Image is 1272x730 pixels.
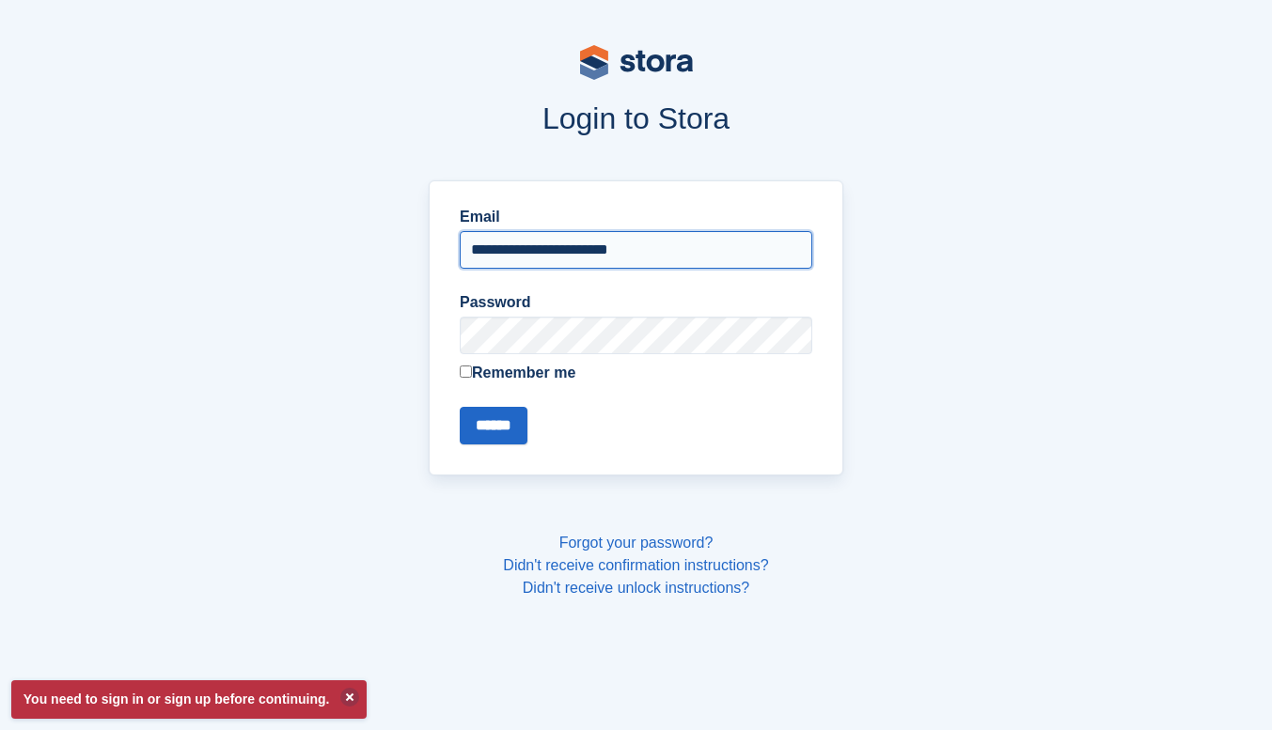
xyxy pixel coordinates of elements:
img: stora-logo-53a41332b3708ae10de48c4981b4e9114cc0af31d8433b30ea865607fb682f29.svg [580,45,693,80]
label: Email [460,206,812,228]
label: Password [460,291,812,314]
p: You need to sign in or sign up before continuing. [11,680,367,719]
a: Didn't receive confirmation instructions? [503,557,768,573]
a: Didn't receive unlock instructions? [523,580,749,596]
h1: Login to Stora [123,101,1150,135]
input: Remember me [460,365,472,378]
label: Remember me [460,362,812,384]
a: Forgot your password? [559,535,714,551]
